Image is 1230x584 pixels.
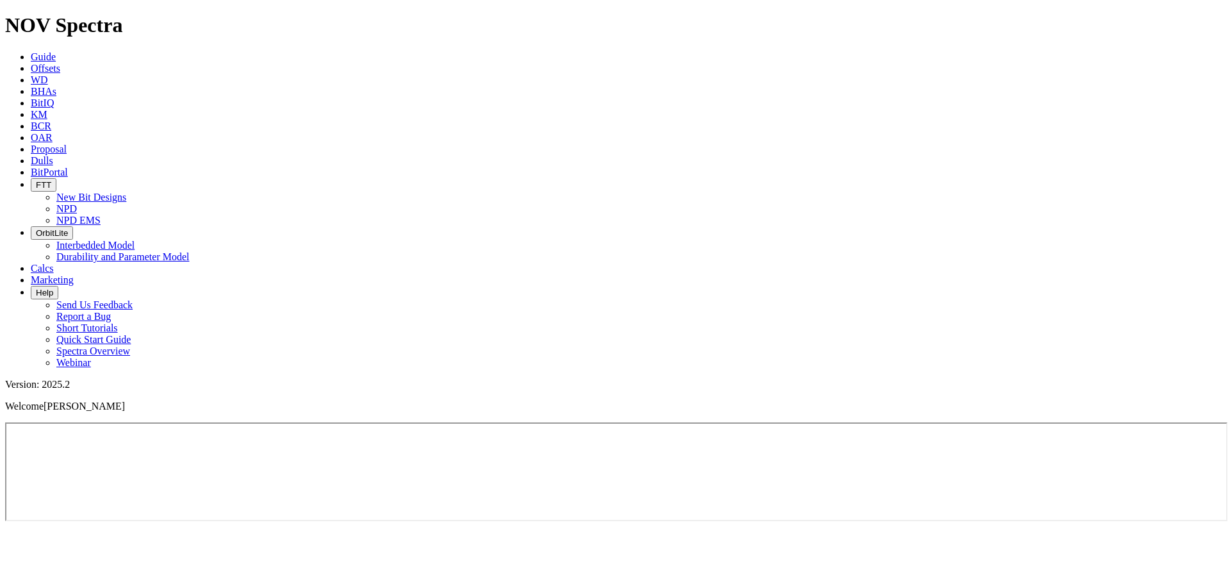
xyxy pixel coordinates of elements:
[31,274,74,285] a: Marketing
[31,286,58,299] button: Help
[36,288,53,297] span: Help
[5,379,1225,390] div: Version: 2025.2
[31,144,67,154] a: Proposal
[56,192,126,203] a: New Bit Designs
[31,132,53,143] a: OAR
[5,13,1225,37] h1: NOV Spectra
[36,228,68,238] span: OrbitLite
[56,299,133,310] a: Send Us Feedback
[31,121,51,131] a: BCR
[31,178,56,192] button: FTT
[36,180,51,190] span: FTT
[31,109,47,120] a: KM
[31,74,48,85] a: WD
[31,97,54,108] a: BitIQ
[56,240,135,251] a: Interbedded Model
[31,155,53,166] a: Dulls
[56,311,111,322] a: Report a Bug
[56,346,130,356] a: Spectra Overview
[56,203,77,214] a: NPD
[31,167,68,178] a: BitPortal
[5,401,1225,412] p: Welcome
[44,401,125,412] span: [PERSON_NAME]
[56,357,91,368] a: Webinar
[31,63,60,74] a: Offsets
[31,263,54,274] a: Calcs
[56,322,118,333] a: Short Tutorials
[56,215,101,226] a: NPD EMS
[56,334,131,345] a: Quick Start Guide
[31,226,73,240] button: OrbitLite
[31,51,56,62] a: Guide
[56,251,190,262] a: Durability and Parameter Model
[31,86,56,97] a: BHAs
